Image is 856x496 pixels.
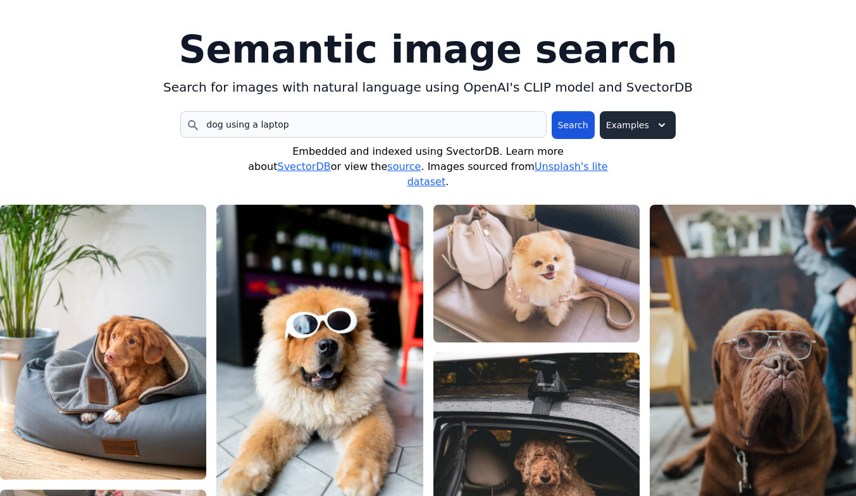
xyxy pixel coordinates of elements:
svg: chevron down outline [654,118,669,133]
button: Search [552,111,595,139]
button: Exampleschevron down outline [600,111,676,139]
a: source [387,160,421,172]
img: "cute pomeranian in a dress sitting on the sofa in a restaurant" by FLOUFFY [433,205,640,342]
a: SvectorDB [277,160,330,172]
p: Embedded and indexed using SvectorDB. Learn more about or view the . Images sourced from . [235,144,621,190]
input: Search [180,111,546,138]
